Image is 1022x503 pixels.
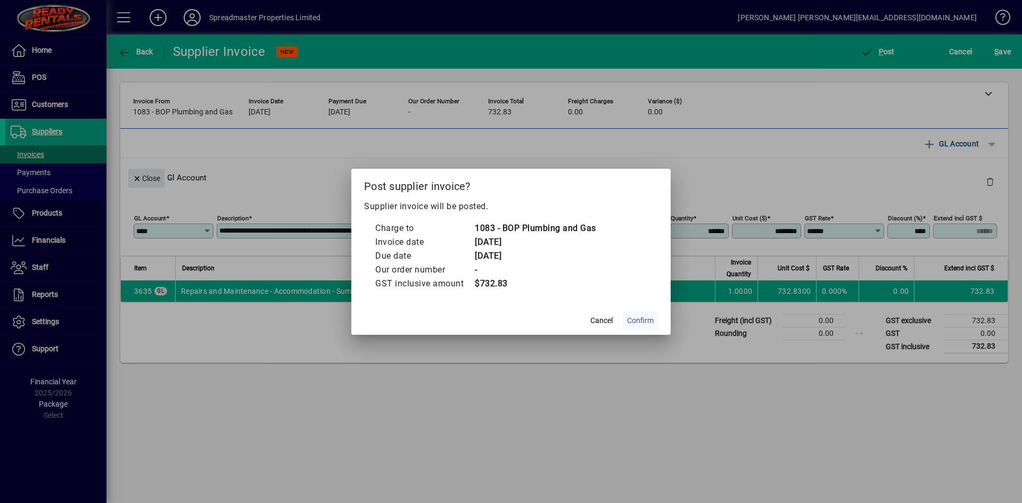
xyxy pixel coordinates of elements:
[375,221,474,235] td: Charge to
[375,249,474,263] td: Due date
[364,200,658,213] p: Supplier invoice will be posted.
[474,263,596,277] td: -
[590,315,613,326] span: Cancel
[351,169,671,200] h2: Post supplier invoice?
[474,235,596,249] td: [DATE]
[474,221,596,235] td: 1083 - BOP Plumbing and Gas
[375,263,474,277] td: Our order number
[627,315,654,326] span: Confirm
[375,235,474,249] td: Invoice date
[474,249,596,263] td: [DATE]
[623,311,658,331] button: Confirm
[474,277,596,291] td: $732.83
[375,277,474,291] td: GST inclusive amount
[584,311,619,331] button: Cancel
